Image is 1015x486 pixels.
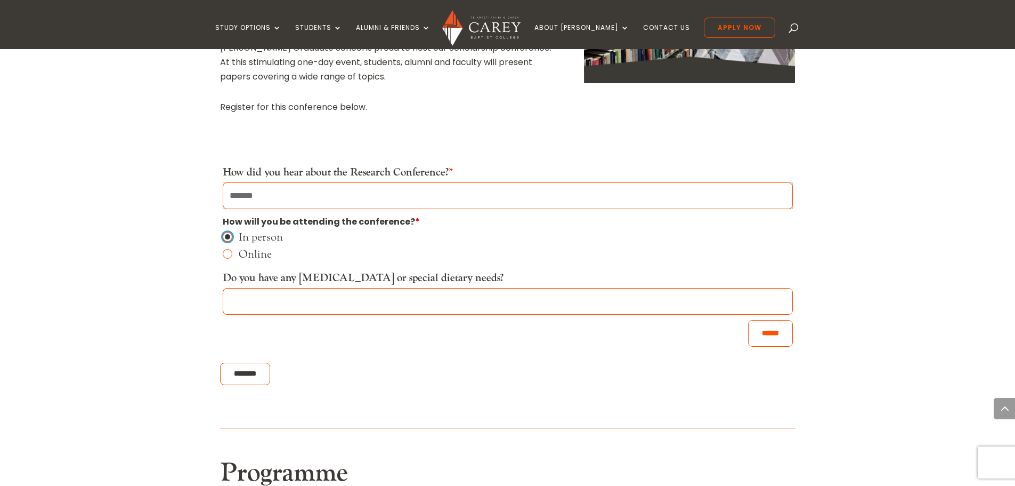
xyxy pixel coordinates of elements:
[643,24,690,49] a: Contact Us
[295,24,342,49] a: Students
[223,165,453,179] label: How did you hear about the Research Conference?
[220,41,553,84] p: [PERSON_NAME] Graduate School is proud to host our Scholarship conference. At this stimulating on...
[356,24,431,49] a: Alumni & Friends
[220,100,553,114] p: Register for this conference below.
[534,24,629,49] a: About [PERSON_NAME]
[442,10,521,46] img: Carey Baptist College
[223,271,504,285] label: Do you have any [MEDICAL_DATA] or special dietary needs?
[223,216,420,228] span: How will you be attending the conference?
[239,249,793,259] label: Online
[215,24,281,49] a: Study Options
[239,232,793,242] label: In person
[704,18,775,38] a: Apply Now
